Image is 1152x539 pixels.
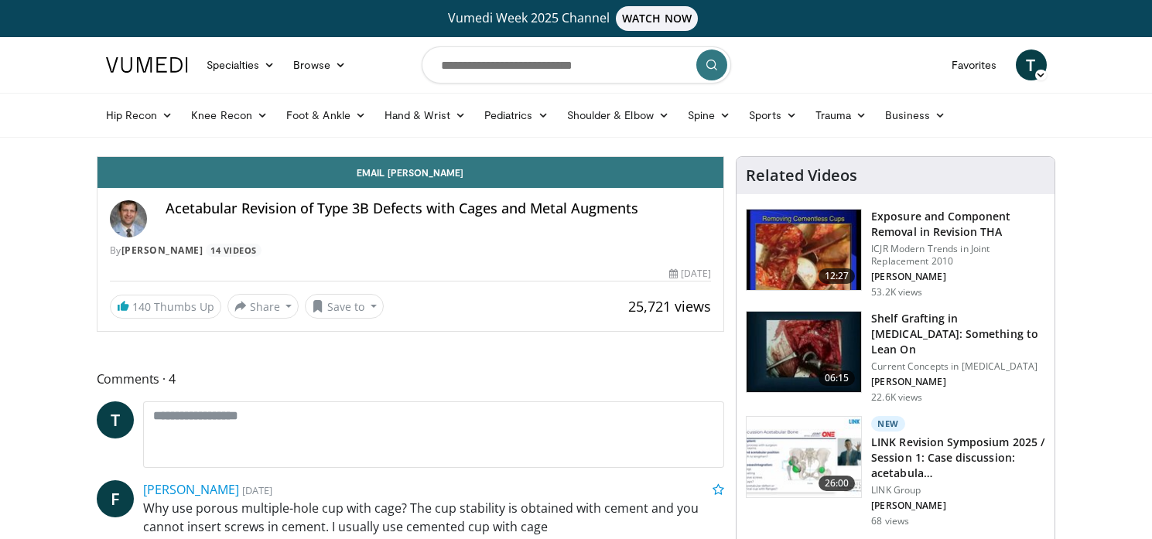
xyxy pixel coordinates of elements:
[871,416,905,432] p: New
[206,244,262,257] a: 14 Videos
[871,286,922,298] p: 53.2K views
[871,435,1045,481] h3: LINK Revision Symposium 2025 / Session 1: Case discussion: acetabula…
[166,200,712,217] h4: Acetabular Revision of Type 3B Defects with Cages and Metal Augments
[871,376,1045,388] p: [PERSON_NAME]
[746,311,1045,404] a: 06:15 Shelf Grafting in [MEDICAL_DATA]: Something to Lean On Current Concepts in [MEDICAL_DATA] [...
[806,100,877,131] a: Trauma
[871,311,1045,357] h3: Shelf Grafting in [MEDICAL_DATA]: Something to Lean On
[97,100,183,131] a: Hip Recon
[106,57,188,73] img: VuMedi Logo
[871,360,1045,373] p: Current Concepts in [MEDICAL_DATA]
[110,295,221,319] a: 140 Thumbs Up
[747,210,861,290] img: 297848_0003_1.png.150x105_q85_crop-smart_upscale.jpg
[132,299,151,314] span: 140
[747,417,861,497] img: 1f996077-61f8-47c2-ad59-7d8001d08f30.150x105_q85_crop-smart_upscale.jpg
[143,499,725,536] p: Why use porous multiple-hole cup with cage? The cup stability is obtained with cement and you can...
[746,209,1045,298] a: 12:27 Exposure and Component Removal in Revision THA ICJR Modern Trends in Joint Replacement 2010...
[422,46,731,84] input: Search topics, interventions
[182,100,277,131] a: Knee Recon
[197,49,285,80] a: Specialties
[746,166,857,185] h4: Related Videos
[871,500,1045,512] p: [PERSON_NAME]
[628,297,711,316] span: 25,721 views
[558,100,679,131] a: Shoulder & Elbow
[375,100,475,131] a: Hand & Wrist
[97,369,725,389] span: Comments 4
[819,476,856,491] span: 26:00
[110,244,712,258] div: By
[871,515,909,527] p: 68 views
[475,100,558,131] a: Pediatrics
[121,244,203,257] a: [PERSON_NAME]
[305,294,384,319] button: Save to
[242,483,272,497] small: [DATE]
[277,100,375,131] a: Foot & Ankle
[740,100,806,131] a: Sports
[110,200,147,237] img: Avatar
[871,391,922,404] p: 22.6K views
[942,49,1007,80] a: Favorites
[97,480,134,517] a: F
[819,370,856,386] span: 06:15
[616,6,698,31] span: WATCH NOW
[871,484,1045,496] p: LINK Group
[227,294,299,319] button: Share
[97,157,724,188] a: Email [PERSON_NAME]
[1016,49,1047,80] a: T
[97,401,134,438] a: T
[871,243,1045,268] p: ICJR Modern Trends in Joint Replacement 2010
[746,416,1045,527] a: 26:00 New LINK Revision Symposium 2025 / Session 1: Case discussion: acetabula… LINK Group [PERSO...
[871,271,1045,283] p: [PERSON_NAME]
[747,312,861,392] img: 6a56c852-449d-4c3f-843a-e2e05107bc3e.150x105_q85_crop-smart_upscale.jpg
[871,209,1045,240] h3: Exposure and Component Removal in Revision THA
[143,481,239,498] a: [PERSON_NAME]
[108,6,1044,31] a: Vumedi Week 2025 ChannelWATCH NOW
[876,100,955,131] a: Business
[284,49,355,80] a: Browse
[679,100,740,131] a: Spine
[819,268,856,284] span: 12:27
[669,267,711,281] div: [DATE]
